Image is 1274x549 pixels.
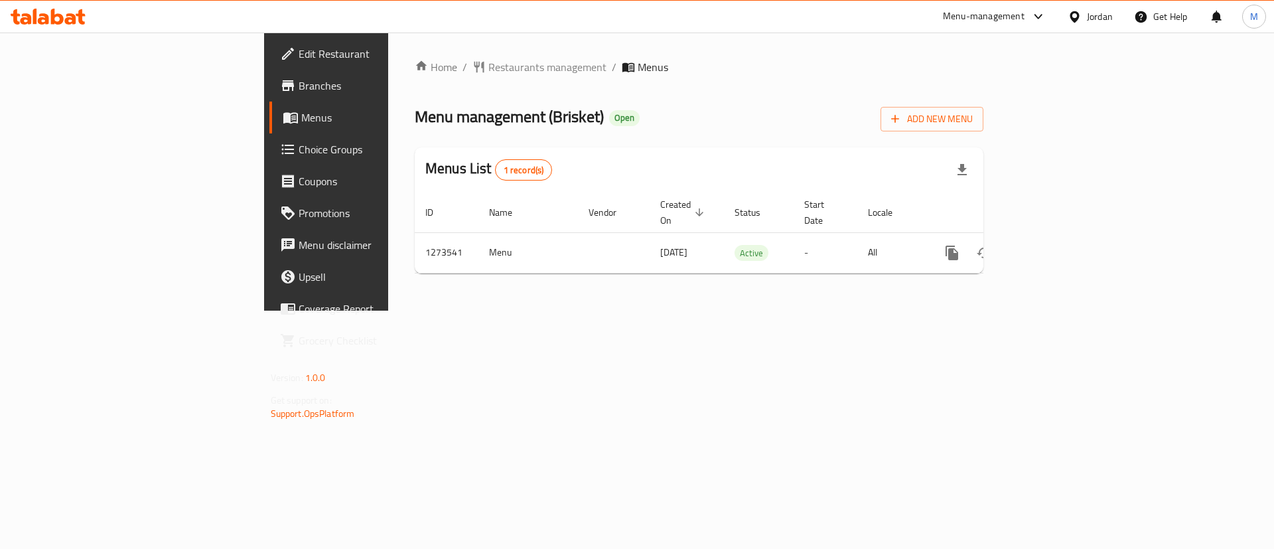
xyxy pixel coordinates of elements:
span: M [1250,9,1258,24]
a: Edit Restaurant [269,38,477,70]
span: Active [735,246,768,261]
a: Restaurants management [472,59,606,75]
span: Locale [868,204,910,220]
a: Branches [269,70,477,102]
span: Get support on: [271,392,332,409]
a: Promotions [269,197,477,229]
span: 1.0.0 [305,369,326,386]
a: Coupons [269,165,477,197]
div: Menu-management [943,9,1025,25]
span: Menus [638,59,668,75]
div: Open [609,110,640,126]
span: Menu management ( Brisket ) [415,102,604,131]
td: All [857,232,926,273]
span: Vendor [589,204,634,220]
td: - [794,232,857,273]
span: Open [609,112,640,123]
span: Coverage Report [299,301,466,317]
button: Add New Menu [881,107,983,131]
span: Menu disclaimer [299,237,466,253]
span: Created On [660,196,708,228]
div: Active [735,245,768,261]
span: Grocery Checklist [299,333,466,349]
span: Choice Groups [299,141,466,157]
span: Name [489,204,530,220]
span: Version: [271,369,303,386]
a: Coverage Report [269,293,477,325]
div: Export file [946,154,978,186]
span: Status [735,204,778,220]
td: Menu [478,232,578,273]
a: Choice Groups [269,133,477,165]
span: 1 record(s) [496,164,552,177]
span: Upsell [299,269,466,285]
span: Start Date [804,196,841,228]
th: Actions [926,193,1074,233]
h2: Menus List [425,159,552,181]
table: enhanced table [415,193,1074,274]
li: / [612,59,616,75]
span: Edit Restaurant [299,46,466,62]
button: Change Status [968,237,1000,269]
span: [DATE] [660,244,687,261]
div: Total records count [495,159,553,181]
nav: breadcrumb [415,59,983,75]
span: Branches [299,78,466,94]
span: Promotions [299,205,466,221]
span: Menus [301,110,466,125]
span: Add New Menu [891,111,973,127]
button: more [936,237,968,269]
span: Restaurants management [488,59,606,75]
a: Support.OpsPlatform [271,405,355,422]
div: Jordan [1087,9,1113,24]
a: Upsell [269,261,477,293]
span: ID [425,204,451,220]
span: Coupons [299,173,466,189]
a: Menus [269,102,477,133]
a: Grocery Checklist [269,325,477,356]
a: Menu disclaimer [269,229,477,261]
